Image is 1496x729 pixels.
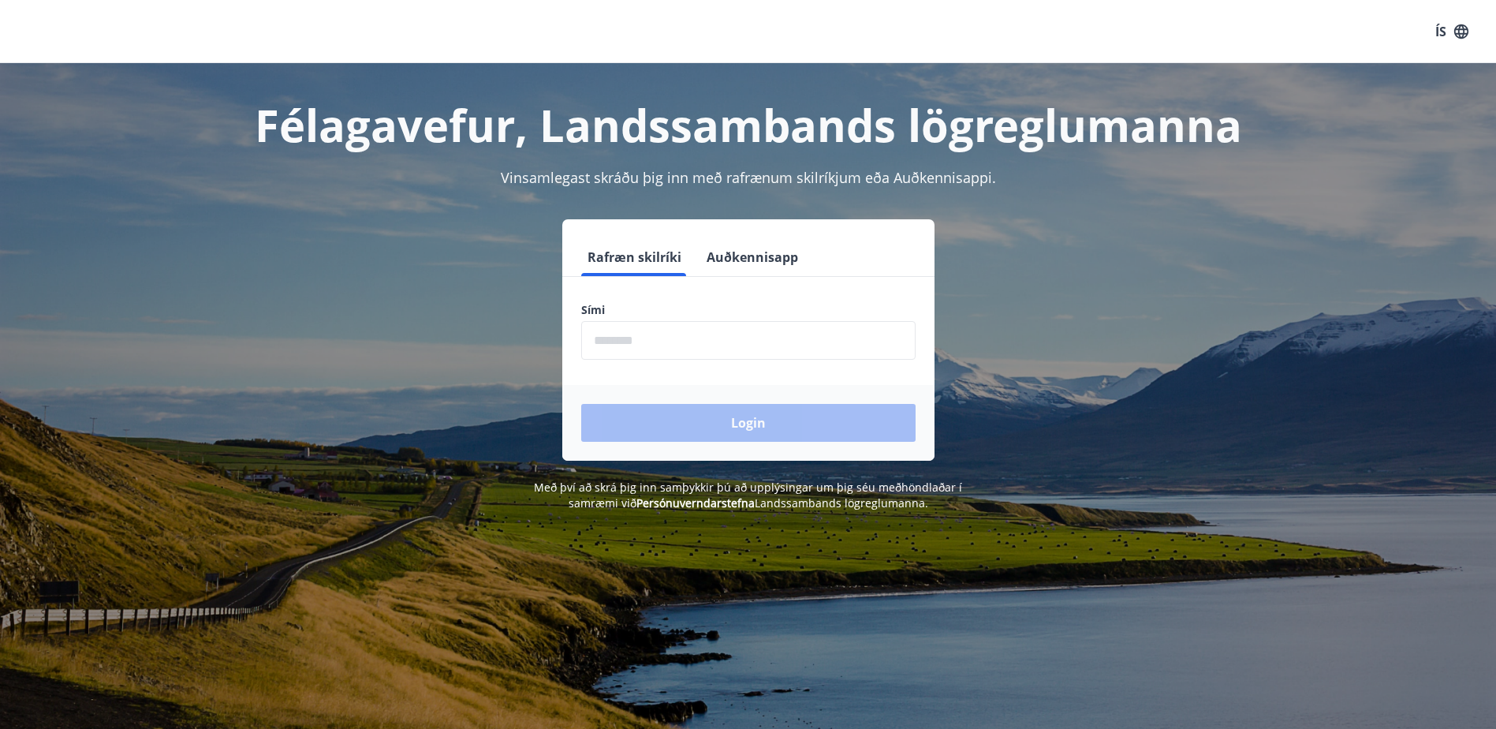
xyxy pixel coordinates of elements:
button: ÍS [1427,17,1477,46]
span: Með því að skrá þig inn samþykkir þú að upplýsingar um þig séu meðhöndlaðar í samræmi við Landssa... [534,480,962,510]
button: Auðkennisapp [700,238,804,276]
button: Rafræn skilríki [581,238,688,276]
a: Persónuverndarstefna [636,495,755,510]
h1: Félagavefur, Landssambands lögreglumanna [200,95,1297,155]
span: Vinsamlegast skráðu þig inn með rafrænum skilríkjum eða Auðkennisappi. [501,168,996,187]
label: Sími [581,302,916,318]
